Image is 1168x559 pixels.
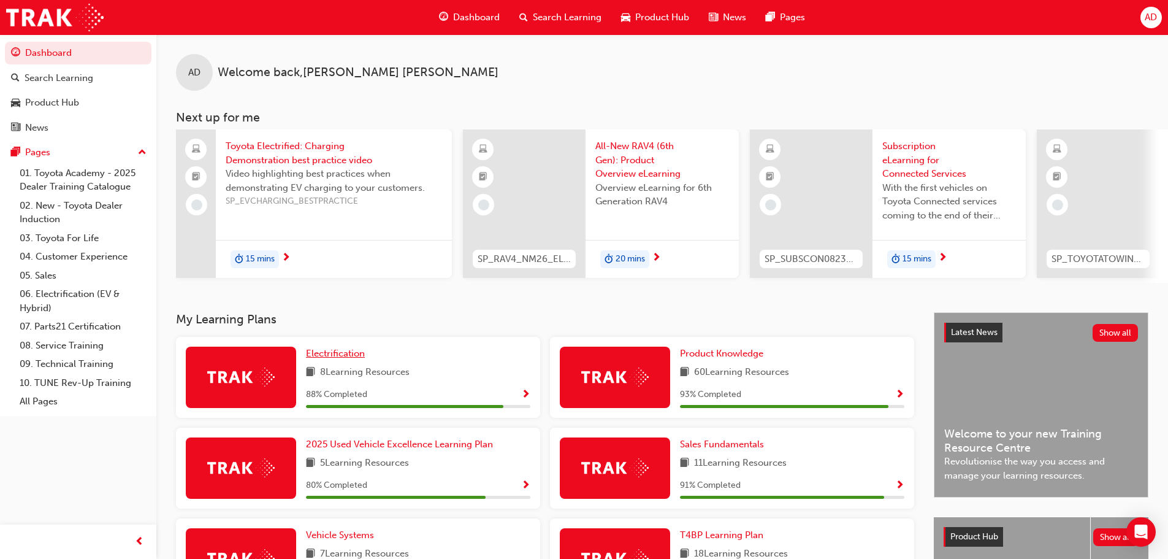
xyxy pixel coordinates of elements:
[15,336,151,355] a: 08. Service Training
[15,317,151,336] a: 07. Parts21 Certification
[306,347,370,361] a: Electrification
[11,48,20,59] span: guage-icon
[11,73,20,84] span: search-icon
[766,142,774,158] span: learningResourceType_ELEARNING-icon
[765,199,776,210] span: learningRecordVerb_NONE-icon
[6,4,104,31] img: Trak
[207,458,275,477] img: Trak
[944,527,1139,547] a: Product HubShow all
[510,5,611,30] a: search-iconSearch Learning
[306,365,315,380] span: book-icon
[306,438,498,452] a: 2025 Used Vehicle Excellence Learning Plan
[1052,252,1145,266] span: SP_TOYOTATOWING_0424
[306,456,315,471] span: book-icon
[934,312,1148,498] a: Latest NewsShow allWelcome to your new Training Resource CentreRevolutionise the way you access a...
[895,387,904,403] button: Show Progress
[519,10,528,25] span: search-icon
[680,388,741,402] span: 93 % Completed
[15,196,151,229] a: 02. New - Toyota Dealer Induction
[699,5,756,30] a: news-iconNews
[192,142,200,158] span: laptop-icon
[895,480,904,492] span: Show Progress
[1140,7,1162,28] button: AD
[903,252,931,266] span: 15 mins
[1126,517,1156,547] div: Open Intercom Messenger
[306,479,367,493] span: 80 % Completed
[11,98,20,109] span: car-icon
[635,10,689,25] span: Product Hub
[882,181,1016,223] span: With the first vehicles on Toyota Connected services coming to the end of their complimentary per...
[521,387,530,403] button: Show Progress
[616,252,645,266] span: 20 mins
[15,392,151,411] a: All Pages
[5,141,151,164] button: Pages
[463,129,739,278] a: SP_RAV4_NM26_EL01All-New RAV4 (6th Gen): Product Overview eLearningOverview eLearning for 6th Gen...
[5,42,151,64] a: Dashboard
[756,5,815,30] a: pages-iconPages
[1145,10,1157,25] span: AD
[694,456,787,471] span: 11 Learning Resources
[521,480,530,492] span: Show Progress
[1093,324,1139,342] button: Show all
[944,323,1138,342] a: Latest NewsShow all
[226,167,442,195] span: Video highlighting best practices when demonstrating EV charging to your customers.
[25,121,48,135] div: News
[1053,142,1061,158] span: learningResourceType_ELEARNING-icon
[680,479,741,493] span: 91 % Completed
[306,388,367,402] span: 88 % Completed
[944,455,1138,482] span: Revolutionise the way you access and manage your learning resources.
[226,195,442,209] span: SP_EVCHARGING_BESTPRACTICE
[306,528,379,542] a: Vehicle Systems
[765,252,858,266] span: SP_SUBSCON0823_EL
[156,110,1168,125] h3: Next up for me
[882,139,1016,181] span: Subscription eLearning for Connected Services
[581,458,649,477] img: Trak
[680,365,689,380] span: book-icon
[680,347,768,361] a: Product Knowledge
[938,253,947,264] span: next-icon
[680,528,768,542] a: T4BP Learning Plan
[680,438,769,452] a: Sales Fundamentals
[135,534,144,550] span: prev-icon
[479,142,487,158] span: learningResourceType_ELEARNING-icon
[25,71,93,85] div: Search Learning
[235,252,243,268] span: duration-icon
[439,10,448,25] span: guage-icon
[951,327,998,337] span: Latest News
[188,66,200,80] span: AD
[595,139,729,181] span: All-New RAV4 (6th Gen): Product Overview eLearning
[723,10,746,25] span: News
[281,253,291,264] span: next-icon
[478,252,571,266] span: SP_RAV4_NM26_EL01
[246,252,275,266] span: 15 mins
[652,253,661,264] span: next-icon
[605,252,613,268] span: duration-icon
[766,10,775,25] span: pages-icon
[138,145,147,161] span: up-icon
[895,478,904,493] button: Show Progress
[780,10,805,25] span: Pages
[944,427,1138,455] span: Welcome to your new Training Resource Centre
[11,123,20,134] span: news-icon
[453,10,500,25] span: Dashboard
[5,67,151,90] a: Search Learning
[320,365,410,380] span: 8 Learning Resources
[621,10,630,25] span: car-icon
[25,96,79,110] div: Product Hub
[306,348,365,359] span: Electrification
[306,530,374,541] span: Vehicle Systems
[891,252,900,268] span: duration-icon
[15,374,151,393] a: 10. TUNE Rev-Up Training
[15,229,151,248] a: 03. Toyota For Life
[581,368,649,387] img: Trak
[709,10,718,25] span: news-icon
[694,365,789,380] span: 60 Learning Resources
[5,117,151,139] a: News
[533,10,601,25] span: Search Learning
[750,129,1026,278] a: SP_SUBSCON0823_ELSubscription eLearning for Connected ServicesWith the first vehicles on Toyota C...
[895,390,904,401] span: Show Progress
[15,164,151,196] a: 01. Toyota Academy - 2025 Dealer Training Catalogue
[5,91,151,114] a: Product Hub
